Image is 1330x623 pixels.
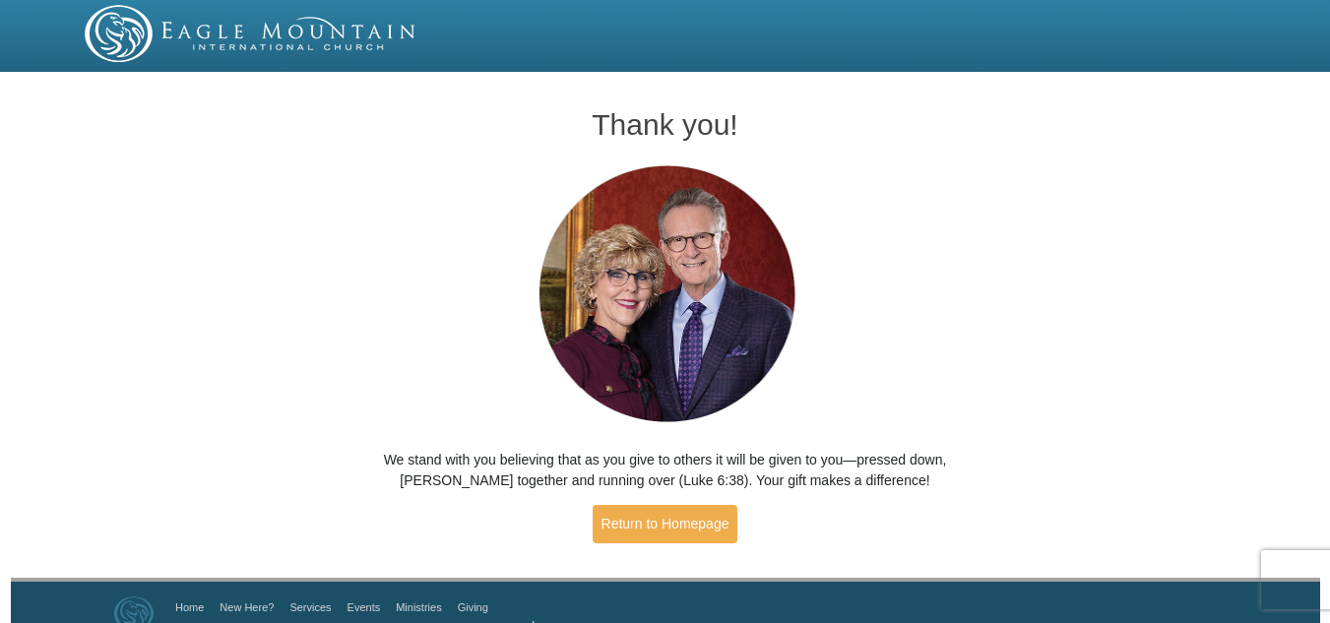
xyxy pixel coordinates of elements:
[220,601,274,613] a: New Here?
[289,601,331,613] a: Services
[85,5,417,62] img: EMIC
[343,108,987,141] h1: Thank you!
[458,601,488,613] a: Giving
[593,505,738,543] a: Return to Homepage
[348,601,381,613] a: Events
[396,601,441,613] a: Ministries
[175,601,204,613] a: Home
[343,450,987,491] p: We stand with you believing that as you give to others it will be given to you—pressed down, [PER...
[520,159,810,430] img: Pastors George and Terri Pearsons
